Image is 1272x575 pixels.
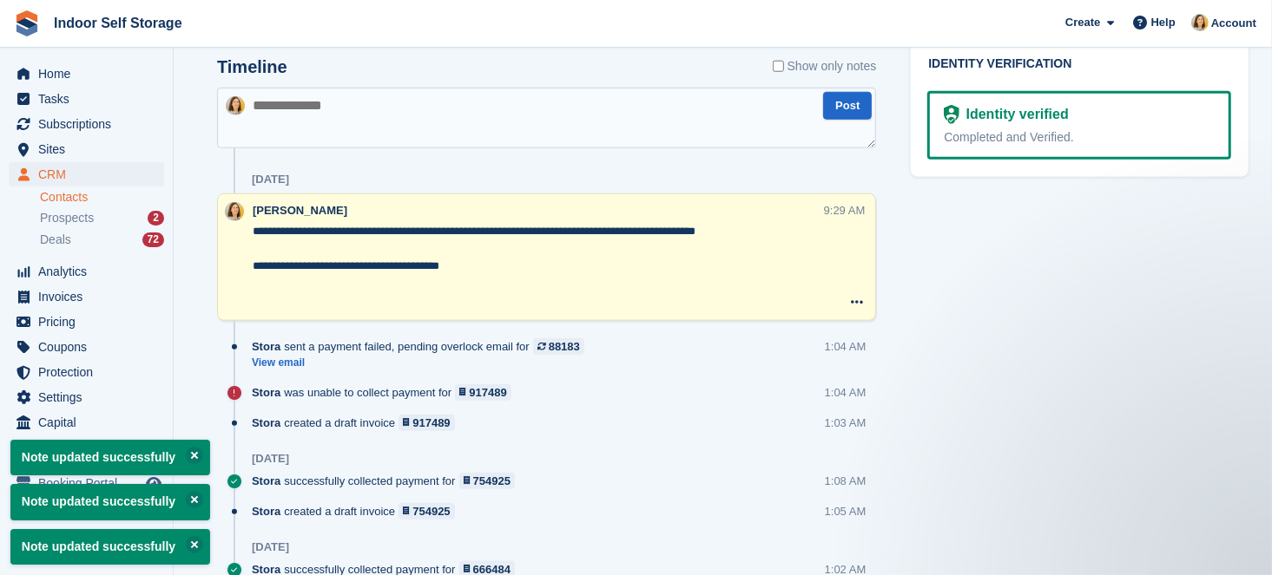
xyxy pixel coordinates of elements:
div: 1:04 AM [825,384,867,401]
a: menu [9,62,164,86]
a: menu [9,410,164,435]
span: Invoices [38,284,142,309]
a: 754925 [459,473,516,489]
div: created a draft invoice [252,503,464,519]
div: 1:03 AM [825,415,867,431]
span: Prospects [40,210,94,226]
span: Pricing [38,310,142,334]
span: Help [1151,14,1176,31]
label: Show only notes [773,57,877,75]
img: Emma Higgins [1191,14,1209,31]
span: [PERSON_NAME] [253,204,347,217]
div: was unable to collect payment for [252,384,520,401]
div: 1:08 AM [825,473,867,489]
span: CRM [38,162,142,186]
a: menu [9,162,164,186]
div: Identity verified [959,104,1069,125]
a: menu [9,87,164,111]
a: menu [9,335,164,359]
div: [DATE] [252,540,289,554]
p: Note updated successfully [10,440,210,475]
a: menu [9,284,164,309]
a: menu [9,360,164,384]
div: [DATE] [252,452,289,466]
div: 2 [148,211,164,225]
h2: Identity verification [928,57,1230,71]
span: Stora [252,473,280,489]
p: Note updated successfully [10,484,210,519]
span: Capital [38,410,142,435]
div: 754925 [412,503,450,519]
a: Contacts [40,189,164,206]
span: Coupons [38,335,142,359]
span: Stora [252,415,280,431]
div: 88183 [549,338,580,355]
img: Identity Verification Ready [944,105,959,124]
button: Post [823,92,872,121]
span: Home [38,62,142,86]
div: created a draft invoice [252,415,464,431]
span: Analytics [38,259,142,284]
div: 9:29 AM [824,202,866,219]
span: Deals [40,232,71,248]
h2: Timeline [217,57,287,77]
span: Stora [252,503,280,519]
a: menu [9,259,164,284]
span: Subscriptions [38,112,142,136]
img: Emma Higgins [225,202,244,221]
a: View email [252,356,593,370]
a: Prospects 2 [40,209,164,227]
div: successfully collected payment for [252,473,524,489]
div: sent a payment failed, pending overlock email for [252,338,593,355]
span: Create [1065,14,1100,31]
img: stora-icon-8386f47178a22dfd0bd8f6a31ec36ba5ce8667c1dd55bd0f319d3a0aa187defe.svg [14,10,40,36]
a: Indoor Self Storage [47,9,189,37]
div: Completed and Verified. [944,128,1214,147]
span: Protection [38,360,142,384]
input: Show only notes [773,57,784,75]
div: 917489 [412,415,450,431]
div: [DATE] [252,173,289,186]
a: menu [9,112,164,136]
span: Tasks [38,87,142,111]
p: Note updated successfully [10,529,210,565]
a: Deals 72 [40,231,164,249]
span: Sites [38,137,142,161]
span: Stora [252,338,280,355]
div: 72 [142,232,164,247]
a: 917489 [399,415,455,431]
a: menu [9,137,164,161]
div: 917489 [469,384,506,401]
a: 917489 [455,384,511,401]
div: 1:04 AM [825,338,867,355]
div: 1:05 AM [825,503,867,519]
a: 754925 [399,503,455,519]
a: 88183 [533,338,584,355]
a: menu [9,471,164,495]
a: menu [9,385,164,409]
img: Emma Higgins [226,96,245,115]
div: 754925 [473,473,511,489]
a: menu [9,310,164,334]
span: Settings [38,385,142,409]
span: Stora [252,384,280,401]
span: Account [1211,15,1256,32]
